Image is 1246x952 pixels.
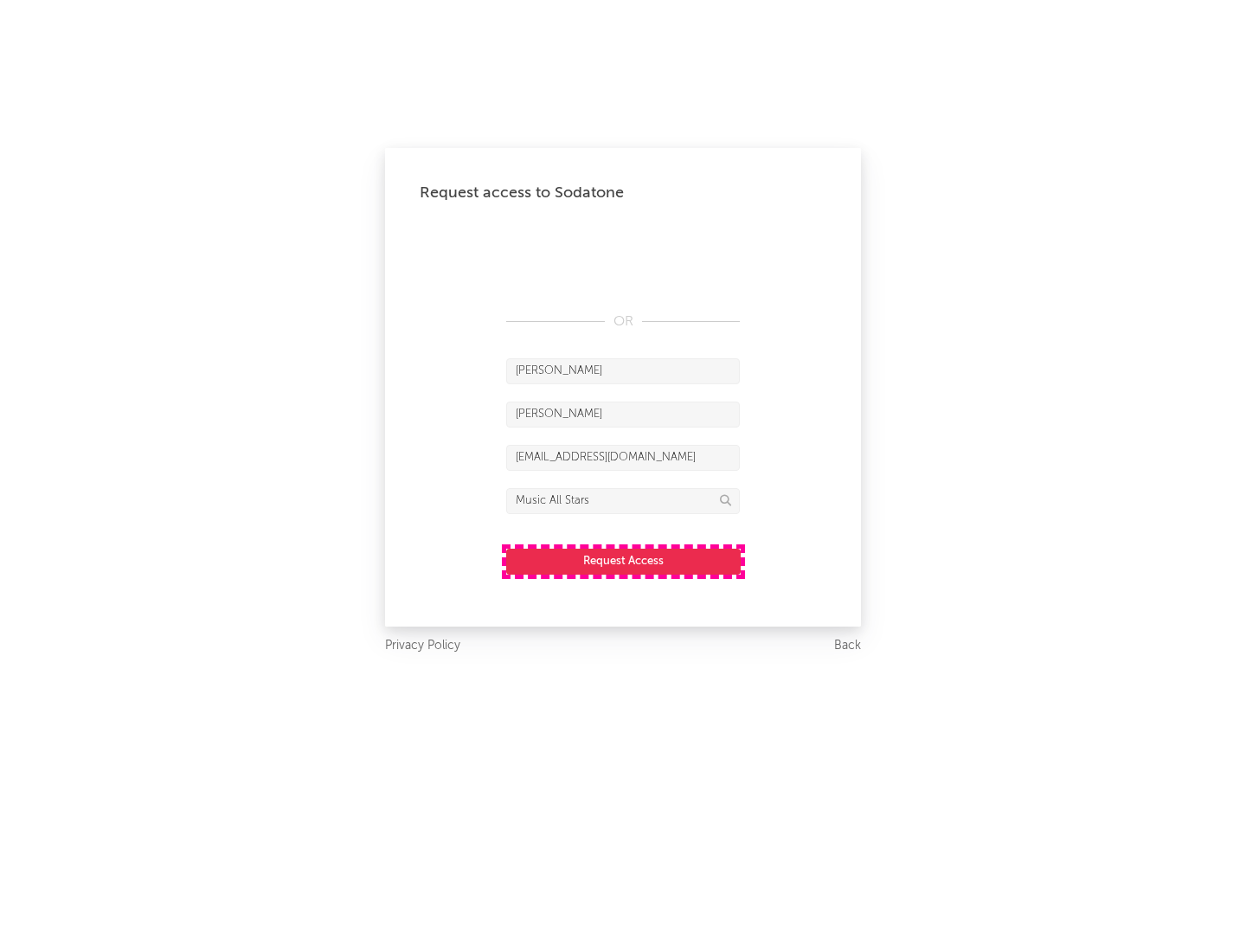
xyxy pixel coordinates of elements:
input: Last Name [506,402,740,428]
a: Back [834,635,861,657]
input: First Name [506,358,740,384]
div: OR [506,312,740,332]
div: Request access to Sodatone [420,183,826,203]
a: Privacy Policy [385,635,460,657]
input: Division [506,488,740,514]
button: Request Access [506,549,741,575]
input: Email [506,445,740,471]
